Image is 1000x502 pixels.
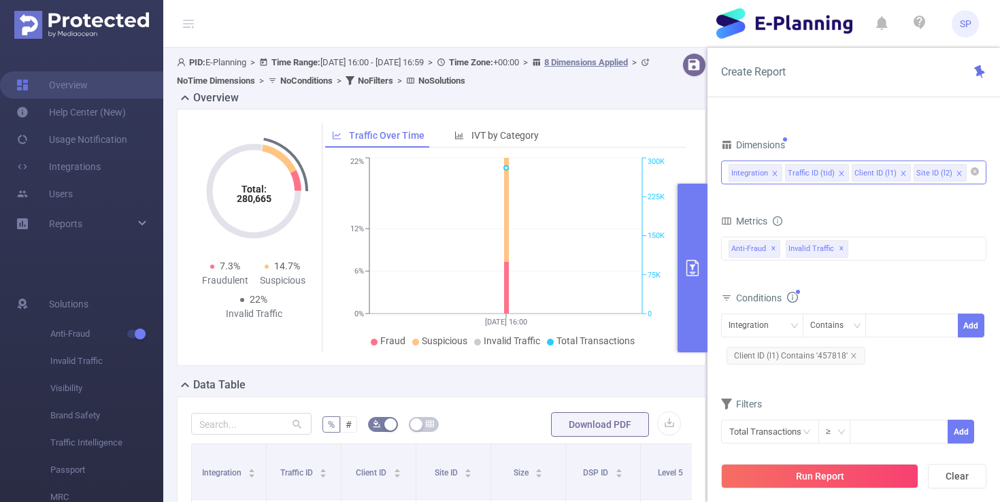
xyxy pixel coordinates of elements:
[333,76,346,86] span: >
[731,165,768,182] div: Integration
[658,468,685,478] span: Level 5
[727,347,865,365] span: Client ID (l1) Contains '457818'
[49,210,82,237] a: Reports
[358,76,393,86] b: No Filters
[193,90,239,106] h2: Overview
[788,165,835,182] div: Traffic ID (tid)
[50,348,163,375] span: Invalid Traffic
[16,71,88,99] a: Overview
[464,467,472,475] div: Sort
[255,76,268,86] span: >
[839,241,844,257] span: ✕
[690,472,697,476] i: icon: caret-down
[690,467,697,471] i: icon: caret-up
[583,468,610,478] span: DSP ID
[193,377,246,393] h2: Data Table
[551,412,649,437] button: Download PDF
[535,472,543,476] i: icon: caret-down
[424,57,437,67] span: >
[426,420,434,428] i: icon: table
[854,165,897,182] div: Client ID (l1)
[484,335,540,346] span: Invalid Traffic
[449,57,493,67] b: Time Zone:
[237,193,271,204] tspan: 280,665
[790,322,799,331] i: icon: down
[202,468,244,478] span: Integration
[349,130,424,141] span: Traffic Over Time
[16,99,126,126] a: Help Center (New)
[319,467,327,475] div: Sort
[721,65,786,78] span: Create Report
[271,57,320,67] b: Time Range:
[729,240,780,258] span: Anti-Fraud
[514,468,531,478] span: Size
[454,131,464,140] i: icon: bar-chart
[535,467,543,475] div: Sort
[435,468,460,478] span: Site ID
[280,468,315,478] span: Traffic ID
[615,467,622,471] i: icon: caret-up
[16,180,73,207] a: Users
[948,420,974,444] button: Add
[960,10,971,37] span: SP
[544,57,628,67] u: 8 Dimensions Applied
[320,472,327,476] i: icon: caret-down
[280,76,333,86] b: No Conditions
[810,314,853,337] div: Contains
[346,419,352,430] span: #
[465,467,472,471] i: icon: caret-up
[465,472,472,476] i: icon: caret-down
[648,158,665,167] tspan: 300K
[354,267,364,276] tspan: 6%
[690,467,698,475] div: Sort
[354,309,364,318] tspan: 0%
[50,320,163,348] span: Anti-Fraud
[519,57,532,67] span: >
[393,467,401,471] i: icon: caret-up
[721,139,785,150] span: Dimensions
[50,456,163,484] span: Passport
[786,240,848,258] span: Invalid Traffic
[177,58,189,67] i: icon: user
[418,76,465,86] b: No Solutions
[220,261,240,271] span: 7.3%
[197,273,254,288] div: Fraudulent
[248,467,256,475] div: Sort
[648,193,665,201] tspan: 225K
[773,216,782,226] i: icon: info-circle
[729,314,778,337] div: Integration
[350,158,364,167] tspan: 22%
[615,472,622,476] i: icon: caret-down
[736,292,798,303] span: Conditions
[422,335,467,346] span: Suspicious
[838,170,845,178] i: icon: close
[14,11,149,39] img: Protected Media
[189,57,205,67] b: PID:
[771,170,778,178] i: icon: close
[914,164,967,182] li: Site ID (l2)
[556,335,635,346] span: Total Transactions
[958,314,984,337] button: Add
[900,170,907,178] i: icon: close
[721,216,767,227] span: Metrics
[250,294,267,305] span: 22%
[628,57,641,67] span: >
[328,419,335,430] span: %
[785,164,849,182] li: Traffic ID (tid)
[248,467,256,471] i: icon: caret-up
[393,76,406,86] span: >
[16,126,127,153] a: Usage Notification
[485,318,527,327] tspan: [DATE] 16:00
[393,467,401,475] div: Sort
[850,352,857,359] i: icon: close
[320,467,327,471] i: icon: caret-up
[380,335,405,346] span: Fraud
[393,472,401,476] i: icon: caret-down
[956,170,963,178] i: icon: close
[177,76,255,86] b: No Time Dimensions
[225,307,282,321] div: Invalid Traffic
[916,165,952,182] div: Site ID (l2)
[332,131,341,140] i: icon: line-chart
[853,322,861,331] i: icon: down
[729,164,782,182] li: Integration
